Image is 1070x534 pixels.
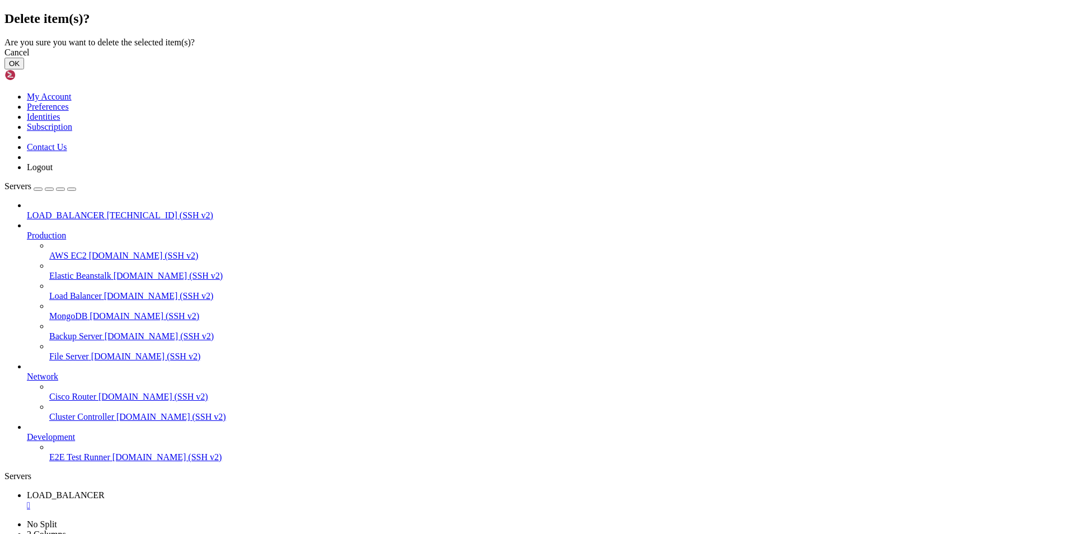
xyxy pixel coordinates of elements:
span: [DOMAIN_NAME] (SSH v2) [105,331,214,341]
a: Cisco Router [DOMAIN_NAME] (SSH v2) [49,392,1066,402]
li: AWS EC2 [DOMAIN_NAME] (SSH v2) [49,241,1066,261]
a: Identities [27,112,60,121]
a: Cluster Controller [DOMAIN_NAME] (SSH v2) [49,412,1066,422]
span: MongoDB [49,311,87,321]
a: LOAD_BALANCER [TECHNICAL_ID] (SSH v2) [27,210,1066,221]
li: Load Balancer [DOMAIN_NAME] (SSH v2) [49,281,1066,301]
span: [DOMAIN_NAME] (SSH v2) [89,251,199,260]
a: Contact Us [27,142,67,152]
span: Load Balancer [49,291,102,301]
x-row: stcl1@[TECHNICAL_ID]'s password: [4,33,924,43]
a: Servers [4,181,76,191]
a: Production [27,231,1066,241]
span: Cluster Controller [49,412,114,421]
li: Production [27,221,1066,362]
span: Servers [4,181,31,191]
x-row: stcl1@[TECHNICAL_ID]'s password: [4,14,924,24]
a: Subscription [27,122,72,132]
span: [DOMAIN_NAME] (SSH v2) [91,352,201,361]
a: Network [27,372,1066,382]
span: [DOMAIN_NAME] (SSH v2) [116,412,226,421]
a: Development [27,432,1066,442]
span: Production [27,231,66,240]
span: Elastic Beanstalk [49,271,111,280]
img: Shellngn [4,69,69,81]
li: MongoDB [DOMAIN_NAME] (SSH v2) [49,301,1066,321]
h2: Delete item(s)? [4,11,1066,26]
span: LOAD_BALANCER [27,490,105,500]
x-row: Access denied [4,24,924,33]
li: Cisco Router [DOMAIN_NAME] (SSH v2) [49,382,1066,402]
div: Cancel [4,48,1066,58]
x-row: Access denied [4,4,924,14]
div: Are you sure you want to delete the selected item(s)? [4,38,1066,48]
a: My Account [27,92,72,101]
span: LOAD_BALANCER [27,210,105,220]
span: Cisco Router [49,392,96,401]
span: [DOMAIN_NAME] (SSH v2) [114,271,223,280]
li: E2E Test Runner [DOMAIN_NAME] (SSH v2) [49,442,1066,462]
a: File Server [DOMAIN_NAME] (SSH v2) [49,352,1066,362]
a: E2E Test Runner [DOMAIN_NAME] (SSH v2) [49,452,1066,462]
a: Preferences [27,102,69,111]
a: Logout [27,162,53,172]
a: Backup Server [DOMAIN_NAME] (SSH v2) [49,331,1066,341]
li: Elastic Beanstalk [DOMAIN_NAME] (SSH v2) [49,261,1066,281]
a: Load Balancer [DOMAIN_NAME] (SSH v2) [49,291,1066,301]
a:  [27,500,1066,510]
a: AWS EC2 [DOMAIN_NAME] (SSH v2) [49,251,1066,261]
span: [DOMAIN_NAME] (SSH v2) [112,452,222,462]
a: No Split [27,519,57,529]
li: Network [27,362,1066,422]
div: Servers [4,471,1066,481]
li: LOAD_BALANCER [TECHNICAL_ID] (SSH v2) [27,200,1066,221]
li: Development [27,422,1066,462]
li: Cluster Controller [DOMAIN_NAME] (SSH v2) [49,402,1066,422]
span: [DOMAIN_NAME] (SSH v2) [104,291,214,301]
span: File Server [49,352,89,361]
span: AWS EC2 [49,251,87,260]
span: [DOMAIN_NAME] (SSH v2) [90,311,199,321]
span: Network [27,372,58,381]
li: Backup Server [DOMAIN_NAME] (SSH v2) [49,321,1066,341]
span: Development [27,432,75,442]
div: (32, 3) [156,33,160,43]
span: [DOMAIN_NAME] (SSH v2) [98,392,208,401]
span: E2E Test Runner [49,452,110,462]
button: OK [4,58,24,69]
span: [TECHNICAL_ID] (SSH v2) [107,210,213,220]
a: MongoDB [DOMAIN_NAME] (SSH v2) [49,311,1066,321]
li: File Server [DOMAIN_NAME] (SSH v2) [49,341,1066,362]
span: Backup Server [49,331,102,341]
a: LOAD_BALANCER [27,490,1066,510]
a: Elastic Beanstalk [DOMAIN_NAME] (SSH v2) [49,271,1066,281]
